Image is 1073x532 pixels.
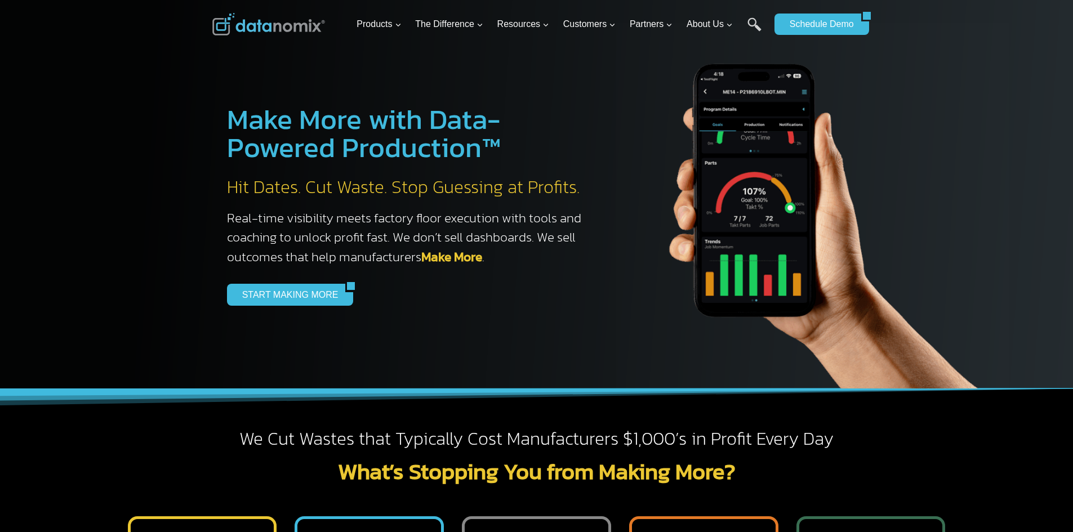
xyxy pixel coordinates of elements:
[352,6,769,43] nav: Primary Navigation
[415,17,483,32] span: The Difference
[497,17,549,32] span: Resources
[227,284,346,305] a: START MAKING MORE
[630,17,673,32] span: Partners
[227,176,593,199] h2: Hit Dates. Cut Waste. Stop Guessing at Profits.
[227,105,593,162] h1: Make More with Data-Powered Production™
[616,23,1010,388] img: The Datanoix Mobile App available on Android and iOS Devices
[687,17,733,32] span: About Us
[774,14,861,35] a: Schedule Demo
[212,427,861,451] h2: We Cut Wastes that Typically Cost Manufacturers $1,000’s in Profit Every Day
[421,247,482,266] a: Make More
[212,13,325,35] img: Datanomix
[357,17,401,32] span: Products
[563,17,616,32] span: Customers
[747,17,762,43] a: Search
[227,208,593,267] h3: Real-time visibility meets factory floor execution with tools and coaching to unlock profit fast....
[212,460,861,482] h2: What’s Stopping You from Making More?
